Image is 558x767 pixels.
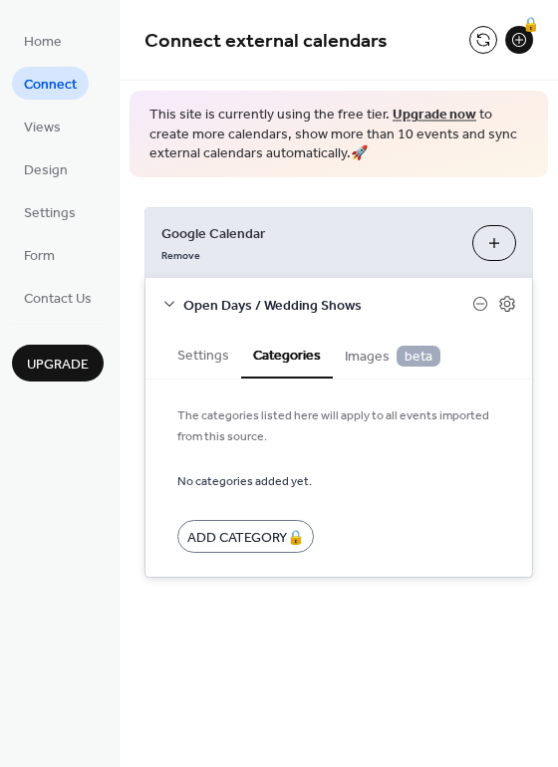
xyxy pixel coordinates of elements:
a: Settings [12,195,88,228]
a: Views [12,110,73,142]
span: Connect external calendars [144,22,388,61]
span: Contact Us [24,289,92,310]
span: Form [24,246,55,267]
a: Contact Us [12,281,104,314]
span: Home [24,32,62,53]
span: beta [397,346,440,367]
span: This site is currently using the free tier. to create more calendars, show more than 10 events an... [149,106,528,164]
span: Open Days / Wedding Shows [183,295,472,316]
a: Design [12,152,80,185]
a: Form [12,238,67,271]
span: No categories added yet. [177,470,312,491]
span: Images [345,346,440,368]
span: Upgrade [27,355,89,376]
span: Views [24,118,61,138]
span: The categories listed here will apply to all events imported from this source. [177,404,500,446]
span: Remove [161,248,200,262]
button: Images beta [333,331,452,378]
a: Upgrade now [393,102,476,128]
span: Connect [24,75,77,96]
button: Upgrade [12,345,104,382]
span: Settings [24,203,76,224]
button: Categories [241,331,333,379]
span: Google Calendar [161,223,456,244]
a: Connect [12,67,89,100]
button: Settings [165,331,241,377]
a: Home [12,24,74,57]
span: Design [24,160,68,181]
